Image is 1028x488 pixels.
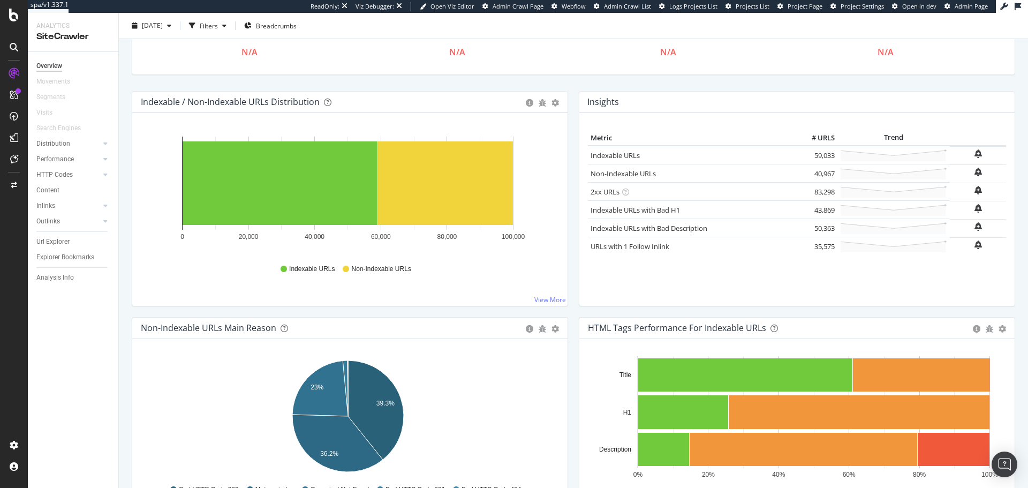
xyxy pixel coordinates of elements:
div: HTTP Codes [36,169,73,181]
a: Visits [36,107,63,118]
td: 83,298 [795,183,837,201]
div: Non-Indexable URLs Main Reason [141,322,276,333]
div: bell-plus [974,204,982,213]
a: Admin Crawl Page [482,2,543,11]
span: Breadcrumbs [256,21,297,30]
a: Movements [36,76,81,87]
td: 43,869 [795,201,837,219]
div: N/A [660,46,676,58]
div: Distribution [36,138,70,149]
text: Title [619,371,632,379]
div: Segments [36,92,65,103]
div: bug [539,99,546,107]
h4: Insights [587,95,619,109]
div: Performance [36,154,74,165]
div: N/A [878,46,894,58]
text: 23% [311,384,323,391]
div: N/A [241,46,258,58]
a: Projects List [725,2,769,11]
a: Admin Crawl List [594,2,651,11]
text: 0% [633,471,643,478]
div: circle-info [973,325,980,333]
a: Url Explorer [36,236,111,247]
a: Non-Indexable URLs [591,169,656,178]
th: Metric [588,130,795,146]
a: View More [534,295,566,304]
a: Logs Projects List [659,2,717,11]
a: Segments [36,92,76,103]
div: bell-plus [974,241,982,249]
a: Open Viz Editor [420,2,474,11]
div: Visits [36,107,52,118]
div: Open Intercom Messenger [992,452,1017,477]
div: bug [986,325,993,333]
a: Open in dev [892,2,936,11]
text: 0 [180,233,184,241]
a: Overview [36,61,111,72]
a: Project Page [777,2,822,11]
text: 39.3% [376,400,395,407]
svg: A chart. [141,130,555,254]
a: Indexable URLs with Bad Description [591,223,707,233]
svg: A chart. [588,356,1002,481]
span: Project Page [788,2,822,10]
div: Analysis Info [36,272,74,283]
span: Open Viz Editor [430,2,474,10]
text: 40,000 [305,233,324,241]
text: 80% [913,471,926,478]
div: ReadOnly: [311,2,339,11]
a: Indexable URLs [591,151,640,160]
span: Admin Page [955,2,988,10]
div: Search Engines [36,123,81,134]
span: Indexable URLs [289,265,335,274]
span: Admin Crawl List [604,2,651,10]
text: 60,000 [371,233,391,241]
span: Admin Crawl Page [493,2,543,10]
a: Inlinks [36,200,100,212]
text: 20,000 [239,233,259,241]
button: Filters [185,17,231,34]
div: circle-info [526,99,533,107]
div: Viz Debugger: [356,2,394,11]
svg: A chart. [141,356,555,481]
a: URLs with 1 Follow Inlink [591,242,669,251]
div: circle-info [526,325,533,333]
th: # URLS [795,130,837,146]
text: 36.2% [320,450,338,457]
td: 59,033 [795,146,837,164]
span: Project Settings [841,2,884,10]
text: 40% [772,471,785,478]
a: 2xx URLs [591,187,619,197]
td: 40,967 [795,164,837,183]
text: 100% [981,471,998,478]
text: 80,000 [437,233,457,241]
div: HTML Tags Performance for Indexable URLs [588,322,766,333]
button: [DATE] [127,17,176,34]
div: gear [551,325,559,333]
a: Project Settings [830,2,884,11]
div: bell-plus [974,222,982,231]
text: 100,000 [502,233,525,241]
span: Projects List [736,2,769,10]
div: Movements [36,76,70,87]
div: Content [36,185,59,196]
td: 50,363 [795,219,837,237]
a: Webflow [551,2,586,11]
text: H1 [623,409,632,416]
span: Open in dev [902,2,936,10]
a: Content [36,185,111,196]
div: N/A [449,46,465,58]
div: Overview [36,61,62,72]
div: bell-plus [974,149,982,158]
a: Admin Page [944,2,988,11]
div: gear [551,99,559,107]
a: Analysis Info [36,272,111,283]
th: Trend [837,130,950,146]
text: 20% [702,471,715,478]
span: Non-Indexable URLs [351,265,411,274]
a: Search Engines [36,123,92,134]
div: gear [999,325,1006,333]
a: Explorer Bookmarks [36,252,111,263]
